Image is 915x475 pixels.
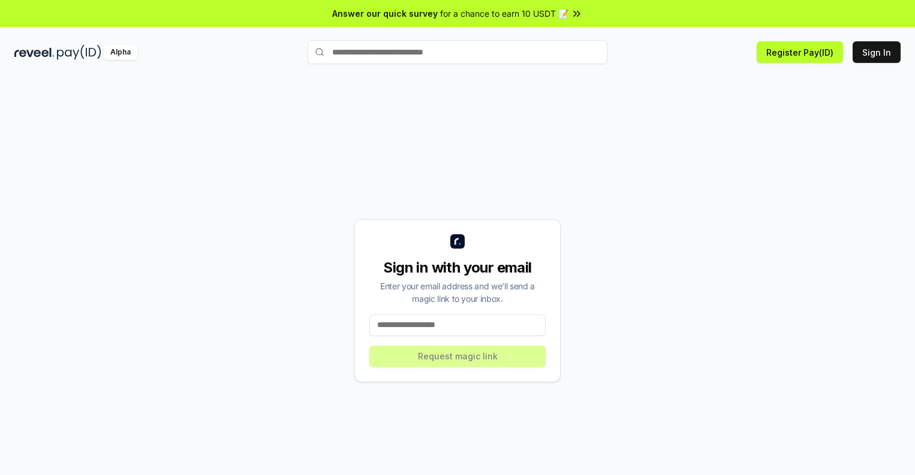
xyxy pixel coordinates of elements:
div: Sign in with your email [369,258,546,277]
button: Register Pay(ID) [757,41,843,63]
img: logo_small [450,234,465,249]
span: for a chance to earn 10 USDT 📝 [440,7,568,20]
img: reveel_dark [14,45,55,60]
button: Sign In [853,41,901,63]
img: pay_id [57,45,101,60]
span: Answer our quick survey [332,7,438,20]
div: Enter your email address and we’ll send a magic link to your inbox. [369,280,546,305]
div: Alpha [104,45,137,60]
